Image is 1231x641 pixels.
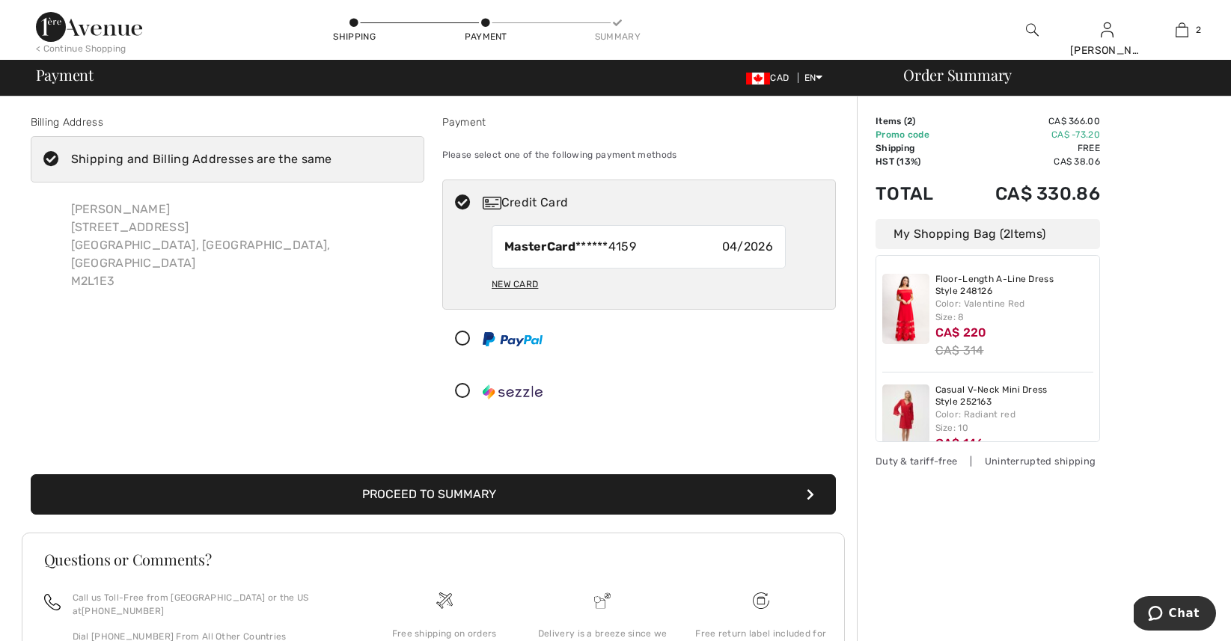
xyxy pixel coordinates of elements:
[463,30,508,43] div: Payment
[504,239,575,254] strong: MasterCard
[1026,21,1039,39] img: search the website
[36,42,126,55] div: < Continue Shopping
[1145,21,1218,39] a: 2
[442,136,836,174] div: Please select one of the following payment methods
[882,384,929,455] img: Casual V-Neck Mini Dress Style 252163
[876,454,1100,468] div: Duty & tariff-free | Uninterrupted shipping
[935,384,1094,408] a: Casual V-Neck Mini Dress Style 252163
[483,384,543,399] img: Sezzle
[492,272,538,297] div: New Card
[956,168,1100,219] td: CA$ 330.86
[746,73,795,83] span: CAD
[876,155,956,168] td: HST (13%)
[753,592,769,609] img: Free shipping on orders over $99
[483,332,543,346] img: PayPal
[885,67,1222,82] div: Order Summary
[882,274,929,344] img: Floor-Length A-Line Dress Style 248126
[71,150,332,168] div: Shipping and Billing Addresses are the same
[956,128,1100,141] td: CA$ -73.20
[436,592,453,609] img: Free shipping on orders over $99
[876,128,956,141] td: Promo code
[935,325,987,340] span: CA$ 220
[483,194,825,212] div: Credit Card
[876,168,956,219] td: Total
[746,73,770,85] img: Canadian Dollar
[1004,227,1010,241] span: 2
[31,474,836,515] button: Proceed to Summary
[1176,21,1188,39] img: My Bag
[956,114,1100,128] td: CA$ 366.00
[36,12,142,42] img: 1ère Avenue
[876,114,956,128] td: Items ( )
[1101,22,1114,37] a: Sign In
[332,30,377,43] div: Shipping
[907,116,912,126] span: 2
[483,197,501,209] img: Credit Card
[722,238,773,256] span: 04/2026
[876,219,1100,249] div: My Shopping Bag ( Items)
[1134,596,1216,634] iframe: Opens a widget where you can chat to one of our agents
[956,155,1100,168] td: CA$ 38.06
[36,67,94,82] span: Payment
[44,594,61,610] img: call
[935,436,984,450] span: CA$ 146
[59,188,424,302] div: [PERSON_NAME] [STREET_ADDRESS] [GEOGRAPHIC_DATA], [GEOGRAPHIC_DATA], [GEOGRAPHIC_DATA] M2L1E3
[595,30,640,43] div: Summary
[1070,43,1143,58] div: [PERSON_NAME]
[1101,21,1114,39] img: My Info
[1196,23,1201,37] span: 2
[804,73,823,83] span: EN
[82,606,164,616] a: [PHONE_NUMBER]
[935,274,1094,297] a: Floor-Length A-Line Dress Style 248126
[442,114,836,130] div: Payment
[935,343,984,358] s: CA$ 314
[956,141,1100,155] td: Free
[31,114,424,130] div: Billing Address
[594,592,611,609] img: Delivery is a breeze since we pay the duties!
[73,591,347,618] p: Call us Toll-Free from [GEOGRAPHIC_DATA] or the US at
[876,141,956,155] td: Shipping
[935,297,1094,324] div: Color: Valentine Red Size: 8
[44,552,822,567] h3: Questions or Comments?
[935,408,1094,435] div: Color: Radiant red Size: 10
